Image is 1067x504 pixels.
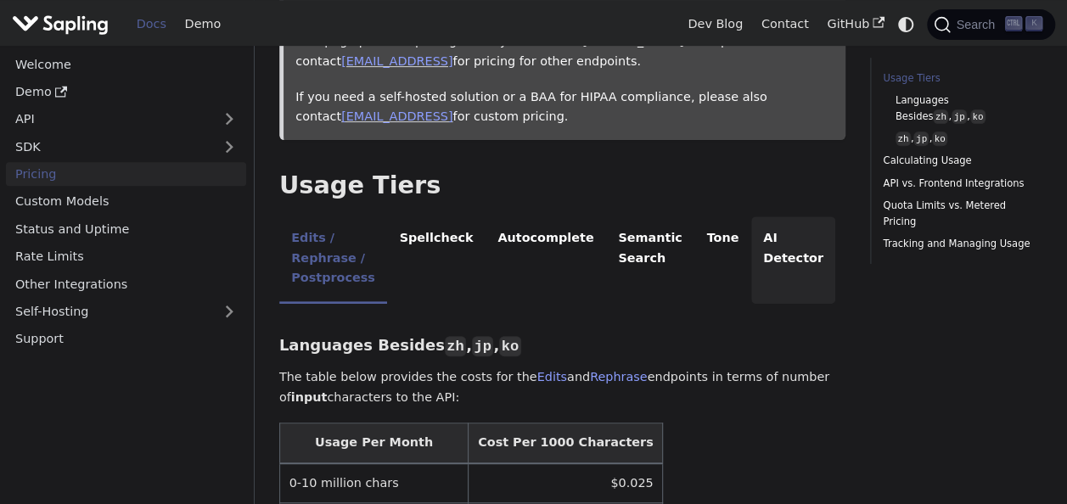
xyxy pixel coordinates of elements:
[6,300,246,324] a: Self-Hosting
[6,272,246,296] a: Other Integrations
[295,87,834,128] p: If you need a self-hosted solution or a BAA for HIPAA compliance, please also contact for custom ...
[951,18,1005,31] span: Search
[279,463,468,503] td: 0-10 million chars
[817,11,893,37] a: GitHub
[279,423,468,463] th: Usage Per Month
[341,54,452,68] a: [EMAIL_ADDRESS]
[6,80,246,104] a: Demo
[295,31,834,72] p: This page provides pricing for only a subset of [PERSON_NAME]'s endpoints. Please contact for pri...
[279,367,845,408] p: The table below provides the costs for the and endpoints in terms of number of characters to the ...
[752,11,818,37] a: Contact
[537,370,567,384] a: Edits
[12,12,115,36] a: Sapling.ai
[6,216,246,241] a: Status and Uptime
[590,370,648,384] a: Rephrase
[279,336,845,356] h3: Languages Besides , ,
[1025,16,1042,31] kbd: K
[469,423,663,463] th: Cost Per 1000 Characters
[341,109,452,123] a: [EMAIL_ADDRESS]
[913,132,929,146] code: jp
[970,109,986,124] code: ko
[751,216,836,304] li: AI Detector
[6,189,246,214] a: Custom Models
[445,336,466,356] code: zh
[279,216,387,304] li: Edits / Rephrase / Postprocess
[896,131,1030,147] a: zh,jp,ko
[127,11,176,37] a: Docs
[472,336,493,356] code: jp
[952,109,967,124] code: jp
[606,216,694,304] li: Semantic Search
[6,244,246,269] a: Rate Limits
[927,9,1054,40] button: Search (Ctrl+K)
[894,12,918,36] button: Switch between dark and light mode (currently system mode)
[883,198,1036,230] a: Quota Limits vs. Metered Pricing
[6,134,212,159] a: SDK
[469,463,663,503] td: $0.025
[6,327,246,351] a: Support
[212,107,246,132] button: Expand sidebar category 'API'
[896,92,1030,125] a: Languages Besideszh,jp,ko
[6,107,212,132] a: API
[486,216,606,304] li: Autocomplete
[291,390,328,404] strong: input
[12,12,109,36] img: Sapling.ai
[387,216,486,304] li: Spellcheck
[883,70,1036,87] a: Usage Tiers
[933,109,948,124] code: zh
[896,132,911,146] code: zh
[212,134,246,159] button: Expand sidebar category 'SDK'
[883,153,1036,169] a: Calculating Usage
[499,336,520,356] code: ko
[6,162,246,187] a: Pricing
[694,216,751,304] li: Tone
[279,171,845,201] h2: Usage Tiers
[883,236,1036,252] a: Tracking and Managing Usage
[883,176,1036,192] a: API vs. Frontend Integrations
[932,132,947,146] code: ko
[835,216,888,304] li: SDK
[6,52,246,76] a: Welcome
[678,11,751,37] a: Dev Blog
[176,11,230,37] a: Demo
